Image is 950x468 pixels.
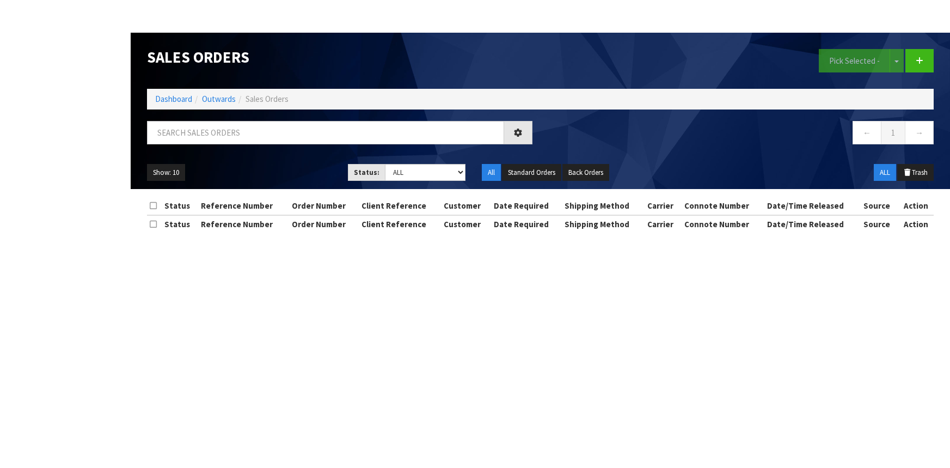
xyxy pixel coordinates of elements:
th: Carrier [645,215,682,233]
th: Date Required [491,215,562,233]
th: Date/Time Released [764,197,861,215]
strong: Status: [354,168,379,177]
button: All [482,164,501,181]
th: Carrier [645,197,682,215]
th: Client Reference [359,215,442,233]
th: Action [898,215,934,233]
h1: Sales Orders [147,49,532,66]
th: Shipping Method [562,197,645,215]
th: Date Required [491,197,562,215]
th: Order Number [289,215,359,233]
th: Date/Time Released [764,215,861,233]
span: Sales Orders [246,94,289,104]
th: Status [162,197,198,215]
button: Back Orders [562,164,609,181]
a: Dashboard [155,94,192,104]
a: 1 [881,121,905,144]
th: Status [162,215,198,233]
button: ALL [874,164,896,181]
th: Client Reference [359,197,442,215]
th: Connote Number [682,197,764,215]
th: Source [861,215,898,233]
nav: Page navigation [549,121,934,148]
input: Search sales orders [147,121,504,144]
button: Show: 10 [147,164,185,181]
button: Standard Orders [502,164,561,181]
th: Reference Number [198,215,289,233]
th: Action [898,197,934,215]
th: Source [861,197,898,215]
button: Pick Selected - [819,49,890,72]
th: Connote Number [682,215,764,233]
th: Order Number [289,197,359,215]
a: → [905,121,934,144]
th: Customer [441,197,491,215]
a: ← [853,121,881,144]
th: Shipping Method [562,215,645,233]
th: Reference Number [198,197,289,215]
th: Customer [441,215,491,233]
a: Outwards [202,94,236,104]
button: Trash [897,164,934,181]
